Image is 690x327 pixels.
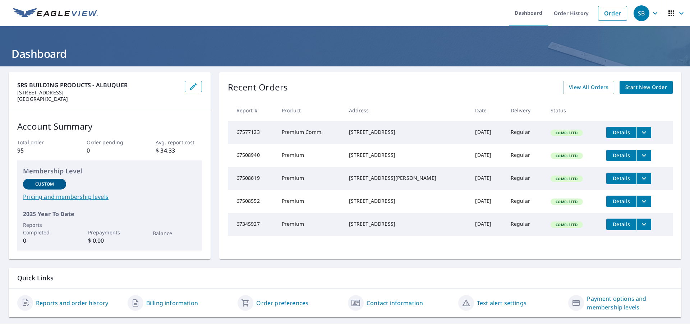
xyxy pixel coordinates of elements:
button: filesDropdownBtn-67345927 [636,219,651,230]
a: Billing information [146,299,198,307]
p: [GEOGRAPHIC_DATA] [17,96,179,102]
td: Premium [276,213,343,236]
td: Regular [505,213,545,236]
a: Text alert settings [477,299,526,307]
a: Pricing and membership levels [23,192,196,201]
td: Regular [505,121,545,144]
p: Balance [153,229,196,237]
th: Report # [228,100,276,121]
div: [STREET_ADDRESS][PERSON_NAME] [349,174,464,182]
p: 95 [17,146,63,155]
p: Avg. report cost [156,139,202,146]
span: Details [611,221,632,228]
p: 0 [23,236,66,245]
button: filesDropdownBtn-67508552 [636,196,651,207]
td: 67508552 [228,190,276,213]
img: EV Logo [13,8,98,19]
div: [STREET_ADDRESS] [349,129,464,136]
button: detailsBtn-67508940 [606,150,636,161]
td: 67577123 [228,121,276,144]
p: 0 [87,146,133,155]
button: detailsBtn-67508552 [606,196,636,207]
td: [DATE] [469,121,505,144]
th: Address [343,100,470,121]
p: Reports Completed [23,221,66,236]
p: Custom [35,181,54,187]
td: Premium [276,190,343,213]
button: detailsBtn-67577123 [606,127,636,138]
div: [STREET_ADDRESS] [349,197,464,205]
th: Status [545,100,601,121]
td: Premium Comm. [276,121,343,144]
td: 67508940 [228,144,276,167]
span: Completed [551,199,582,204]
a: View All Orders [563,81,614,94]
div: [STREET_ADDRESS] [349,220,464,228]
td: Premium [276,144,343,167]
a: Payment options and membership levels [587,294,673,312]
button: filesDropdownBtn-67577123 [636,127,651,138]
p: Account Summary [17,120,202,133]
span: Details [611,129,632,136]
span: Completed [551,222,582,227]
span: Details [611,152,632,159]
span: Details [611,175,632,182]
td: Regular [505,167,545,190]
p: Total order [17,139,63,146]
button: detailsBtn-67345927 [606,219,636,230]
a: Contact information [367,299,423,307]
a: Order [598,6,627,21]
p: 2025 Year To Date [23,210,196,218]
span: Completed [551,176,582,181]
p: $ 34.33 [156,146,202,155]
div: [STREET_ADDRESS] [349,151,464,159]
h1: Dashboard [9,46,681,61]
td: Premium [276,167,343,190]
td: Regular [505,190,545,213]
button: filesDropdownBtn-67508940 [636,150,651,161]
p: Membership Level [23,166,196,176]
p: SRS BUILDING PRODUCTS - ALBUQUER [17,81,179,89]
p: $ 0.00 [88,236,131,245]
p: [STREET_ADDRESS] [17,89,179,96]
a: Reports and order history [36,299,108,307]
span: Start New Order [625,83,667,92]
th: Date [469,100,505,121]
p: Recent Orders [228,81,288,94]
span: Completed [551,153,582,158]
td: [DATE] [469,213,505,236]
th: Delivery [505,100,545,121]
th: Product [276,100,343,121]
p: Order pending [87,139,133,146]
div: SB [634,5,649,21]
button: detailsBtn-67508619 [606,173,636,184]
p: Prepayments [88,229,131,236]
a: Order preferences [256,299,308,307]
td: 67345927 [228,213,276,236]
td: Regular [505,144,545,167]
td: [DATE] [469,190,505,213]
button: filesDropdownBtn-67508619 [636,173,651,184]
span: Completed [551,130,582,135]
td: 67508619 [228,167,276,190]
td: [DATE] [469,167,505,190]
td: [DATE] [469,144,505,167]
span: View All Orders [569,83,608,92]
a: Start New Order [620,81,673,94]
span: Details [611,198,632,205]
p: Quick Links [17,274,673,282]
